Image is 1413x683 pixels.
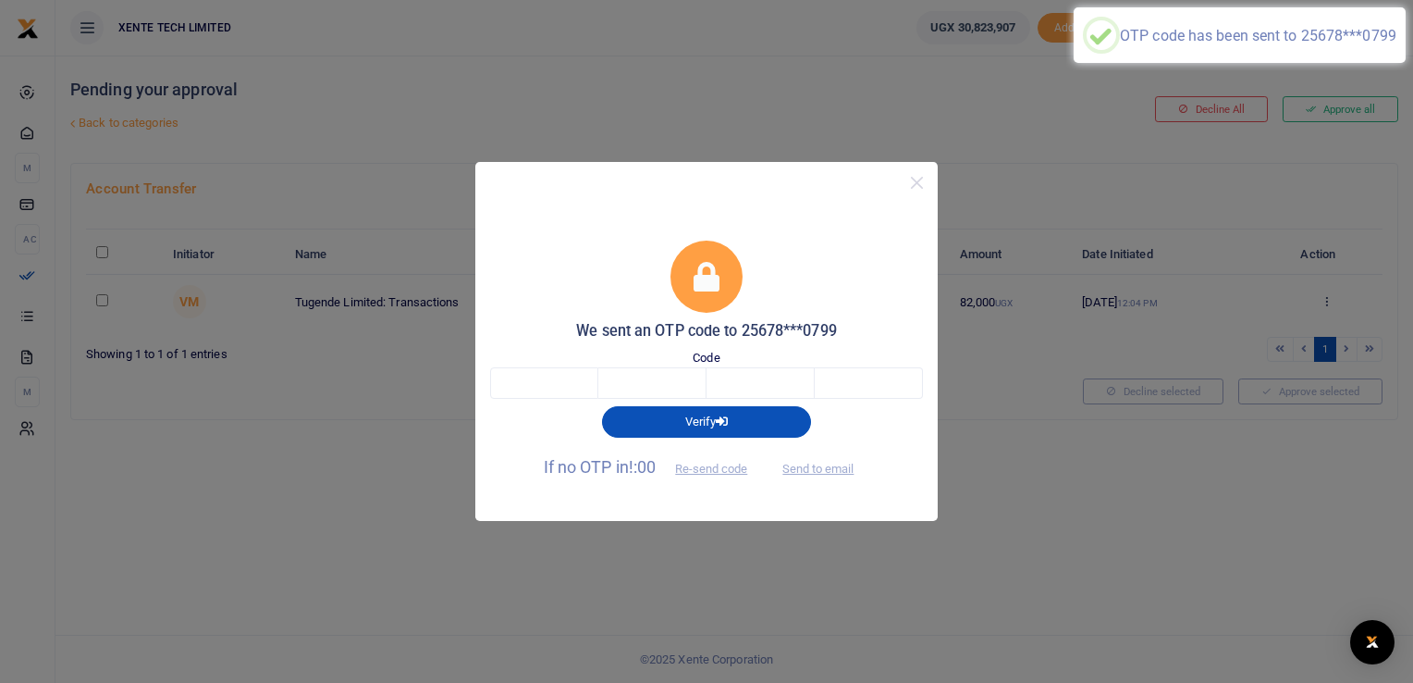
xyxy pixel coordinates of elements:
[602,406,811,438] button: Verify
[693,349,719,367] label: Code
[903,169,930,196] button: Close
[629,457,656,477] span: !:00
[490,322,923,341] h5: We sent an OTP code to 25678***0799
[544,457,764,477] span: If no OTP in
[1350,620,1395,664] div: Open Intercom Messenger
[1120,27,1396,44] div: OTP code has been sent to 25678***0799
